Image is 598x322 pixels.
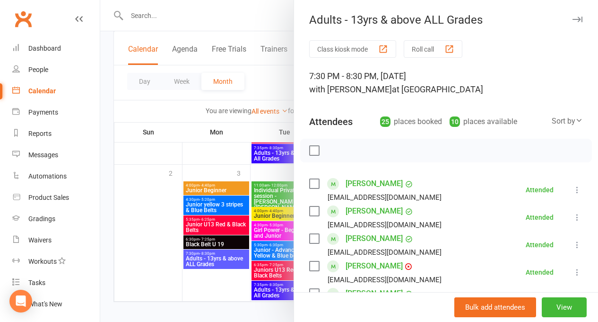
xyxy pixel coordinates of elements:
div: Workouts [28,258,57,265]
div: Payments [28,108,58,116]
a: Waivers [12,230,100,251]
a: [PERSON_NAME] [346,231,403,246]
div: Gradings [28,215,55,223]
div: [EMAIL_ADDRESS][DOMAIN_NAME] [328,219,442,231]
a: [PERSON_NAME] [346,176,403,191]
div: Tasks [28,279,45,286]
a: [PERSON_NAME] [346,259,403,274]
a: What's New [12,294,100,315]
div: Reports [28,130,52,137]
button: Bulk add attendees [454,297,536,317]
div: Adults - 13yrs & above ALL Grades [294,13,598,27]
a: Gradings [12,208,100,230]
a: [PERSON_NAME] [346,286,403,301]
div: places booked [380,115,442,128]
div: 25 [380,116,390,127]
a: Messages [12,144,100,166]
button: Class kiosk mode [309,40,396,58]
div: Attended [526,269,554,276]
div: 7:30 PM - 8:30 PM, [DATE] [309,70,583,96]
a: Calendar [12,80,100,102]
a: Payments [12,102,100,123]
div: Dashboard [28,45,61,52]
div: Messages [28,151,58,159]
div: Attended [526,241,554,248]
a: Workouts [12,251,100,272]
div: Calendar [28,87,56,95]
a: Product Sales [12,187,100,208]
div: [EMAIL_ADDRESS][DOMAIN_NAME] [328,191,442,204]
div: Open Intercom Messenger [9,290,32,313]
div: Attended [526,214,554,221]
div: Attendees [309,115,353,128]
a: Tasks [12,272,100,294]
div: 10 [450,116,460,127]
div: [EMAIL_ADDRESS][DOMAIN_NAME] [328,246,442,259]
div: What's New [28,300,62,308]
a: Dashboard [12,38,100,59]
button: Roll call [404,40,462,58]
div: Automations [28,172,67,180]
a: Clubworx [11,7,35,31]
div: Product Sales [28,194,69,201]
a: Automations [12,166,100,187]
a: Reports [12,123,100,144]
div: Sort by [552,115,583,127]
div: Attended [526,187,554,193]
button: View [542,297,587,317]
div: [EMAIL_ADDRESS][DOMAIN_NAME] [328,274,442,286]
span: with [PERSON_NAME] [309,84,392,94]
a: [PERSON_NAME] [346,204,403,219]
div: Waivers [28,236,52,244]
div: places available [450,115,517,128]
div: People [28,66,48,73]
span: at [GEOGRAPHIC_DATA] [392,84,483,94]
a: People [12,59,100,80]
